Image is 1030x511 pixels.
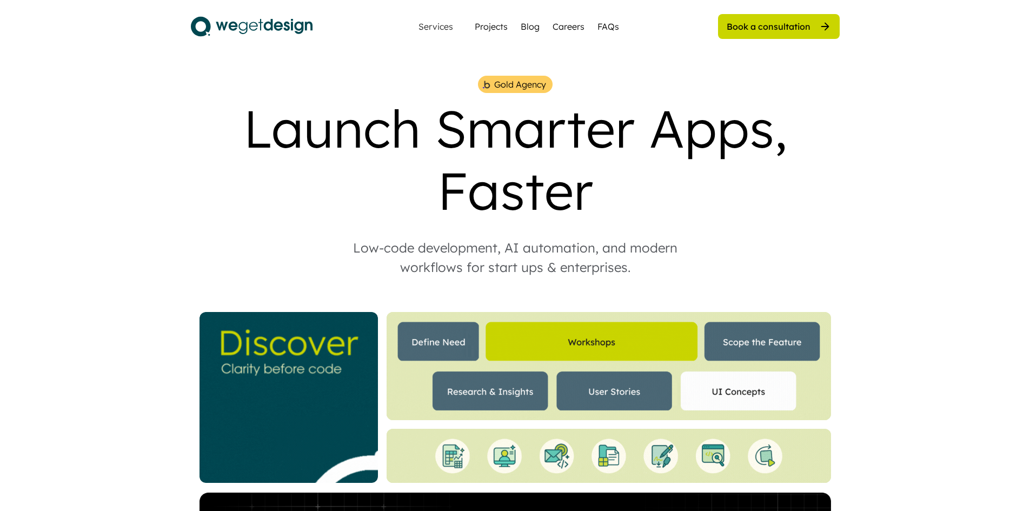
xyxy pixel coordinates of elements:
[387,429,831,483] img: Bottom%20Landing%20%281%29.gif
[331,238,699,277] div: Low-code development, AI automation, and modern workflows for start ups & enterprises.
[475,20,508,33] a: Projects
[200,312,378,483] img: _Website%20Square%20V2%20%282%29.gif
[387,312,831,420] img: Website%20Landing%20%284%29.gif
[191,97,840,222] div: Launch Smarter Apps, Faster
[727,21,810,32] div: Book a consultation
[553,20,584,33] a: Careers
[521,20,540,33] a: Blog
[482,79,491,90] img: bubble%201.png
[414,22,457,31] div: Services
[494,78,546,91] div: Gold Agency
[191,13,313,40] img: logo.svg
[597,20,619,33] a: FAQs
